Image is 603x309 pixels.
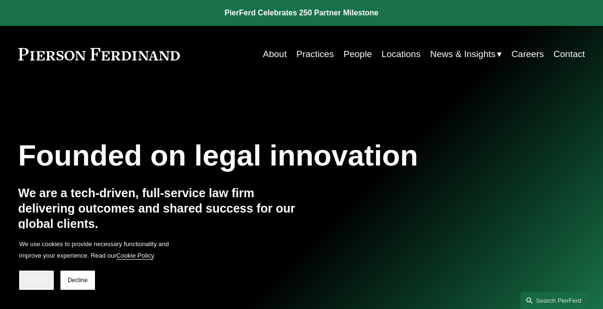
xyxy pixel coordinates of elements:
a: Practices [296,45,334,63]
span: Decline [68,277,88,284]
h1: Founded on legal innovation [18,139,491,172]
p: We use cookies to provide necessary functionality and improve your experience. Read our . [19,238,173,261]
a: Contact [554,45,585,63]
span: Accept [27,277,46,284]
a: Search this site [520,292,588,309]
section: Cookie banner [10,229,182,299]
button: Accept [19,271,54,290]
a: People [343,45,372,63]
h4: We are a tech-driven, full-service law firm delivering outcomes and shared success for our global... [18,186,302,231]
button: Decline [60,271,95,290]
a: Cookie Policy [117,252,154,259]
span: News & Insights [430,46,496,62]
a: Careers [511,45,544,63]
a: Locations [381,45,420,63]
a: folder dropdown [430,45,502,63]
a: About [263,45,287,63]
